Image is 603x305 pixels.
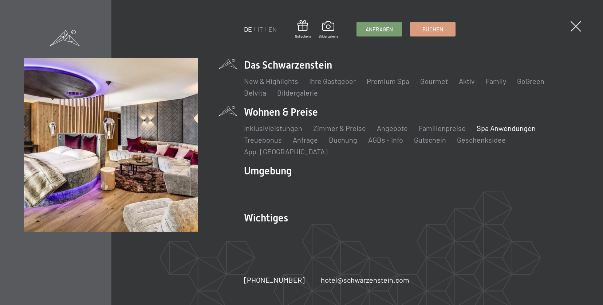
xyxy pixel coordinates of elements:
a: EN [268,25,277,33]
a: Bildergalerie [277,88,318,97]
a: App. [GEOGRAPHIC_DATA] [244,147,328,156]
span: Anfragen [366,26,393,33]
a: Familienpreise [419,124,466,132]
a: hotel@schwarzenstein.com [321,275,409,285]
a: Belvita [244,88,266,97]
a: Bildergalerie [319,21,338,39]
a: Gutschein [414,135,446,144]
a: Anfrage [293,135,318,144]
span: Buchen [422,26,443,33]
span: Gutschein [295,34,311,39]
a: Zimmer & Preise [313,124,366,132]
a: Anfragen [357,22,402,36]
a: [PHONE_NUMBER] [244,275,305,285]
a: IT [257,25,263,33]
a: Buchung [329,135,357,144]
a: Premium Spa [367,77,409,85]
span: [PHONE_NUMBER] [244,275,305,284]
a: Ihre Gastgeber [309,77,356,85]
a: Gutschein [295,20,311,39]
a: Treuebonus [244,135,282,144]
a: Family [486,77,506,85]
a: New & Highlights [244,77,298,85]
a: Aktiv [459,77,475,85]
a: DE [244,25,252,33]
a: Geschenksidee [457,135,506,144]
a: Angebote [377,124,408,132]
a: Inklusivleistungen [244,124,302,132]
span: Bildergalerie [319,34,338,39]
a: Spa Anwendungen [477,124,536,132]
a: GoGreen [517,77,544,85]
a: AGBs - Info [368,135,403,144]
a: Buchen [410,22,455,36]
a: Gourmet [420,77,448,85]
